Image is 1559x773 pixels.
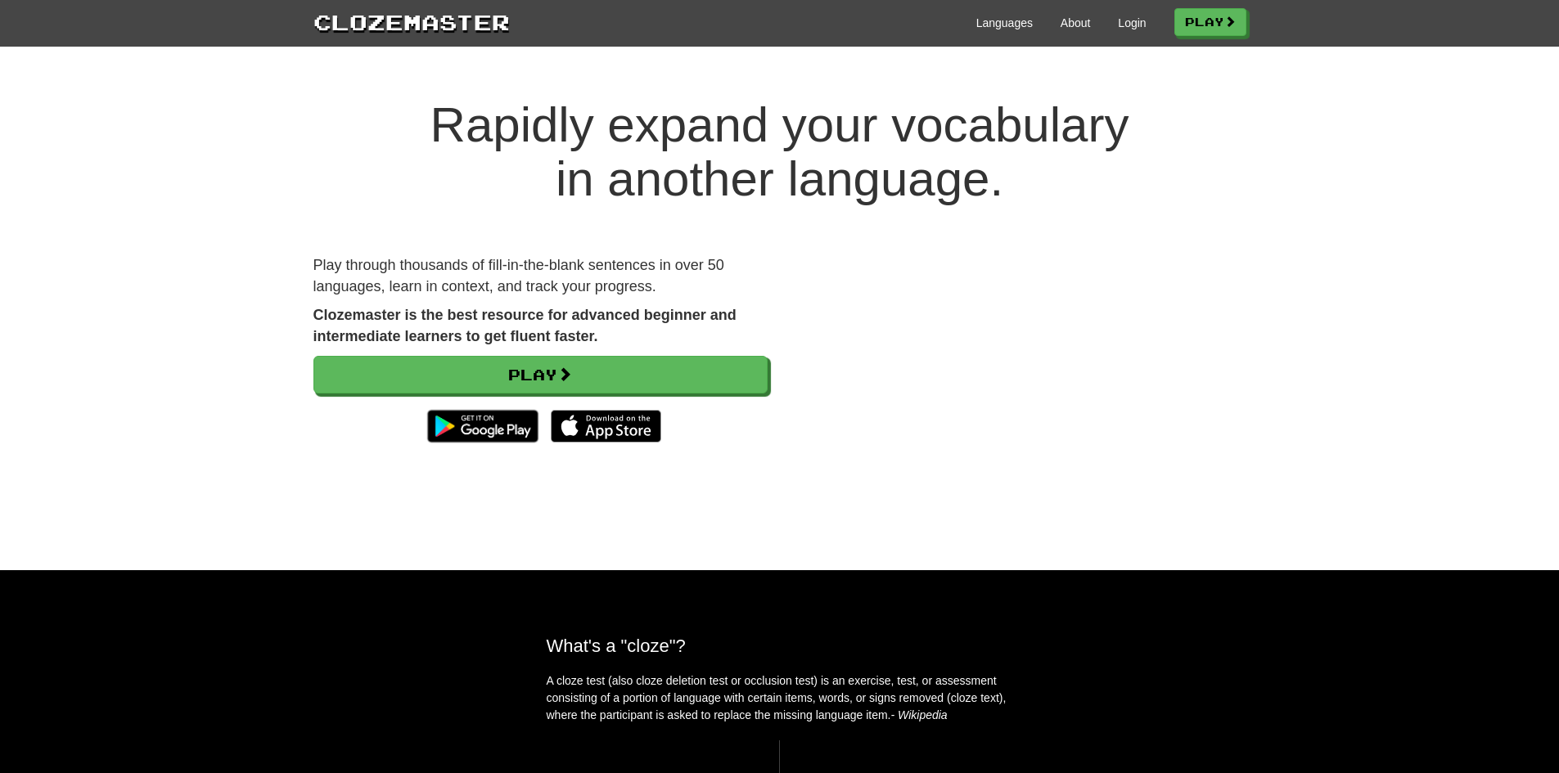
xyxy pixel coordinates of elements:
[313,356,768,393] a: Play
[547,672,1013,724] p: A cloze test (also cloze deletion test or occlusion test) is an exercise, test, or assessment con...
[313,7,510,37] a: Clozemaster
[891,708,948,721] em: - Wikipedia
[1174,8,1246,36] a: Play
[547,636,1013,656] h2: What's a "cloze"?
[1061,15,1091,31] a: About
[313,307,737,344] strong: Clozemaster is the best resource for advanced beginner and intermediate learners to get fluent fa...
[313,255,768,297] p: Play through thousands of fill-in-the-blank sentences in over 50 languages, learn in context, and...
[551,410,661,443] img: Download_on_the_App_Store_Badge_US-UK_135x40-25178aeef6eb6b83b96f5f2d004eda3bffbb37122de64afbaef7...
[419,402,546,451] img: Get it on Google Play
[976,15,1033,31] a: Languages
[1118,15,1146,31] a: Login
